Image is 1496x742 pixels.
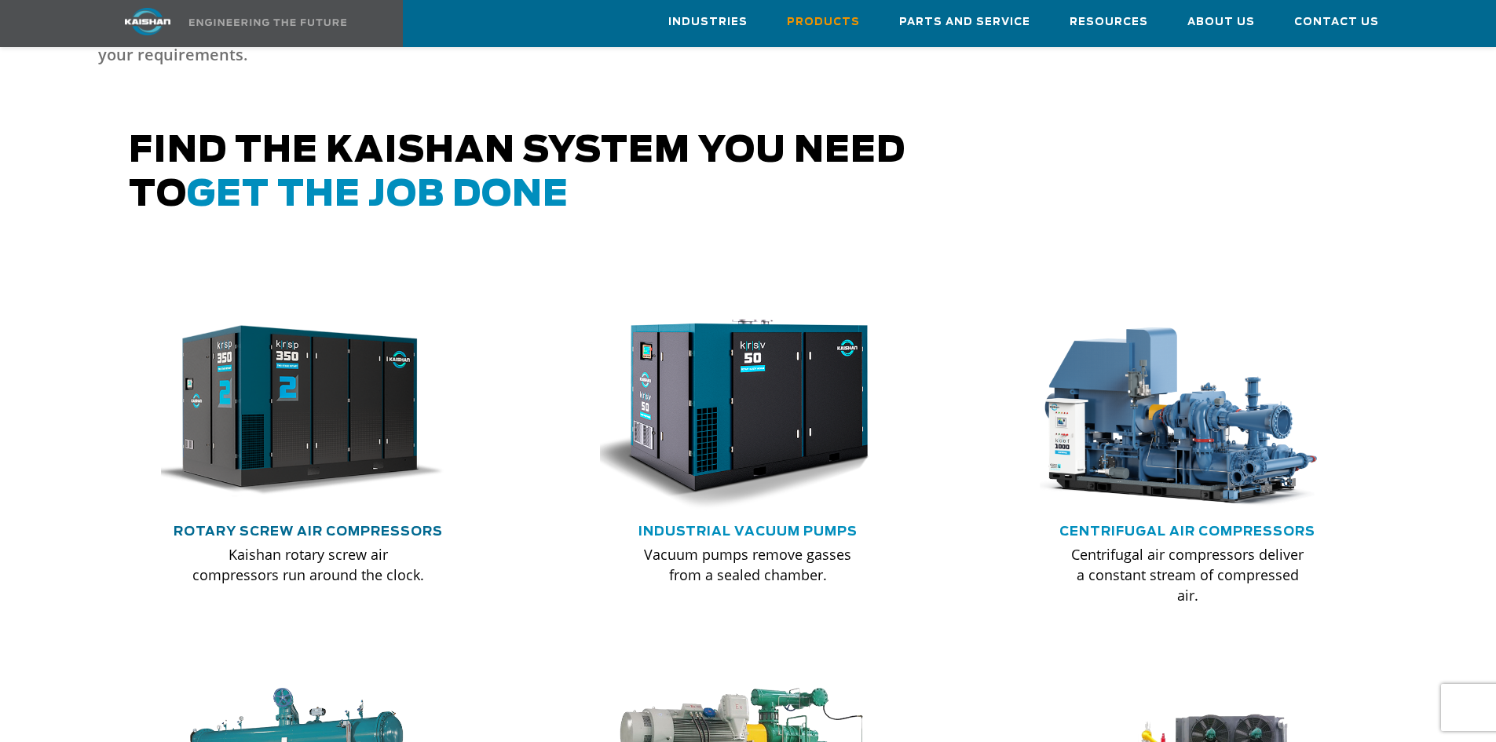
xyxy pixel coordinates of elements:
div: thumb-centrifugal-compressor [1040,312,1335,511]
span: get the job done [187,177,569,213]
div: krsp350 [161,312,456,511]
a: Industries [668,1,748,43]
img: kaishan logo [89,8,207,35]
span: Find the kaishan system you need to [129,133,905,213]
span: Industries [668,13,748,31]
span: Resources [1070,13,1148,31]
a: Contact Us [1294,1,1379,43]
a: Centrifugal Air Compressors [1059,525,1315,538]
p: Centrifugal air compressors deliver a constant stream of compressed air. [1071,544,1304,605]
a: About Us [1187,1,1255,43]
span: Parts and Service [899,13,1030,31]
img: Engineering the future [189,19,346,26]
span: Contact Us [1294,13,1379,31]
img: krsv50 [588,312,883,511]
a: Products [787,1,860,43]
span: Products [787,13,860,31]
a: Rotary Screw Air Compressors [174,525,443,538]
img: thumb-centrifugal-compressor [1028,312,1323,511]
p: Kaishan rotary screw air compressors run around the clock. [192,544,425,585]
a: Parts and Service [899,1,1030,43]
span: About Us [1187,13,1255,31]
a: Resources [1070,1,1148,43]
a: Industrial Vacuum Pumps [638,525,858,538]
img: krsp350 [149,312,444,511]
div: krsv50 [600,312,895,511]
p: Vacuum pumps remove gasses from a sealed chamber. [631,544,864,585]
